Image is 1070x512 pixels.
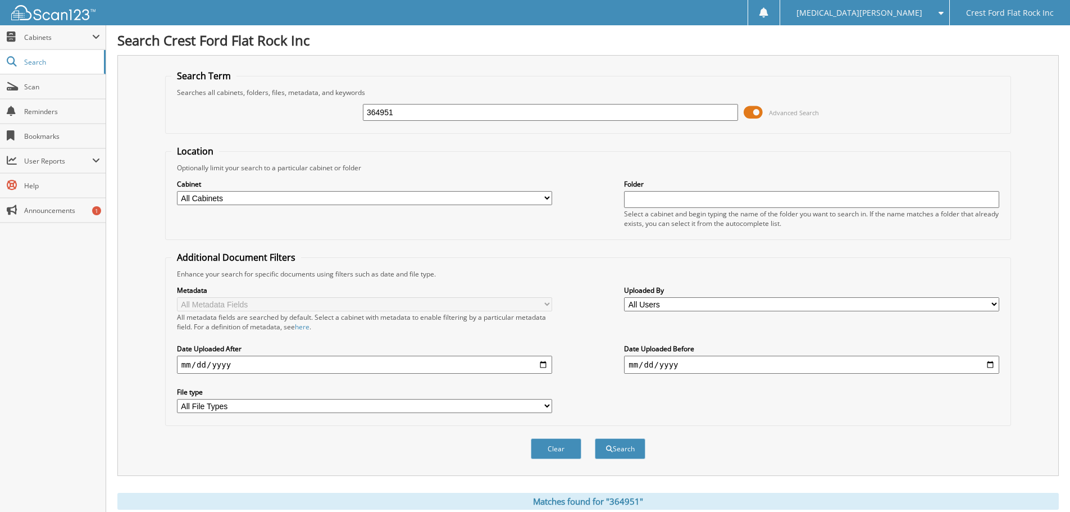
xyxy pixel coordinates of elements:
div: All metadata fields are searched by default. Select a cabinet with metadata to enable filtering b... [177,312,552,332]
div: Select a cabinet and begin typing the name of the folder you want to search in. If the name match... [624,209,999,228]
legend: Search Term [171,70,236,82]
span: Crest Ford Flat Rock Inc [966,10,1054,16]
label: Uploaded By [624,286,999,295]
legend: Location [171,145,219,157]
a: here [295,322,309,332]
label: Metadata [177,286,552,295]
span: [MEDICAL_DATA][PERSON_NAME] [796,10,922,16]
label: Date Uploaded Before [624,344,999,354]
h1: Search Crest Ford Flat Rock Inc [117,31,1059,49]
label: File type [177,387,552,397]
span: Scan [24,82,100,92]
div: Optionally limit your search to a particular cabinet or folder [171,163,1005,173]
span: Reminders [24,107,100,116]
span: Bookmarks [24,132,100,141]
div: Enhance your search for specific documents using filters such as date and file type. [171,269,1005,279]
span: Advanced Search [769,108,819,117]
label: Cabinet [177,179,552,189]
img: scan123-logo-white.svg [11,5,95,20]
div: Matches found for "364951" [117,493,1059,510]
input: start [177,356,552,374]
span: Cabinets [24,33,92,42]
button: Search [595,438,645,459]
input: end [624,356,999,374]
span: Help [24,181,100,191]
div: Searches all cabinets, folders, files, metadata, and keywords [171,88,1005,97]
span: User Reports [24,156,92,166]
label: Date Uploaded After [177,344,552,354]
span: Announcements [24,206,100,215]
label: Folder [624,179,999,189]
div: 1 [92,206,101,215]
legend: Additional Document Filters [171,251,301,264]
span: Search [24,57,98,67]
button: Clear [531,438,581,459]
